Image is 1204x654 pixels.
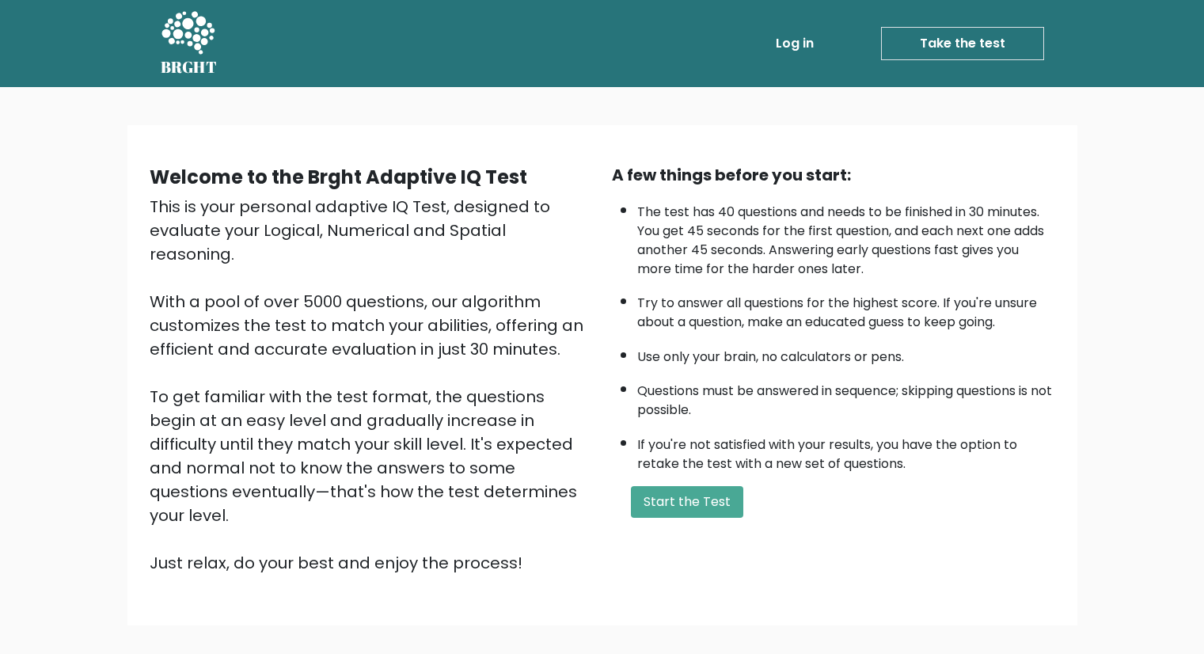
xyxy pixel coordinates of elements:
h5: BRGHT [161,58,218,77]
li: If you're not satisfied with your results, you have the option to retake the test with a new set ... [637,428,1055,473]
div: This is your personal adaptive IQ Test, designed to evaluate your Logical, Numerical and Spatial ... [150,195,593,575]
li: Questions must be answered in sequence; skipping questions is not possible. [637,374,1055,420]
li: Use only your brain, no calculators or pens. [637,340,1055,367]
li: The test has 40 questions and needs to be finished in 30 minutes. You get 45 seconds for the firs... [637,195,1055,279]
a: BRGHT [161,6,218,81]
a: Log in [769,28,820,59]
a: Take the test [881,27,1044,60]
button: Start the Test [631,486,743,518]
li: Try to answer all questions for the highest score. If you're unsure about a question, make an edu... [637,286,1055,332]
b: Welcome to the Brght Adaptive IQ Test [150,164,527,190]
div: A few things before you start: [612,163,1055,187]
